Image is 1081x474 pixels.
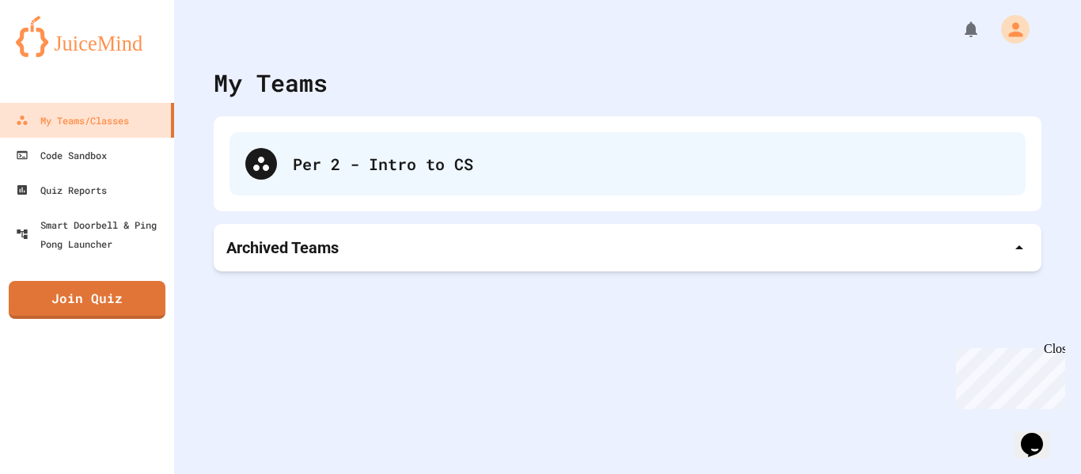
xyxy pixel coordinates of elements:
[293,152,1010,176] div: Per 2 - Intro to CS
[16,180,107,199] div: Quiz Reports
[932,16,984,43] div: My Notifications
[226,237,339,259] p: Archived Teams
[16,111,129,130] div: My Teams/Classes
[229,132,1026,195] div: Per 2 - Intro to CS
[214,65,328,100] div: My Teams
[9,281,165,319] a: Join Quiz
[16,146,107,165] div: Code Sandbox
[984,11,1034,47] div: My Account
[16,16,158,57] img: logo-orange.svg
[16,215,168,253] div: Smart Doorbell & Ping Pong Launcher
[6,6,109,100] div: Chat with us now!Close
[950,342,1065,409] iframe: chat widget
[1015,411,1065,458] iframe: chat widget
